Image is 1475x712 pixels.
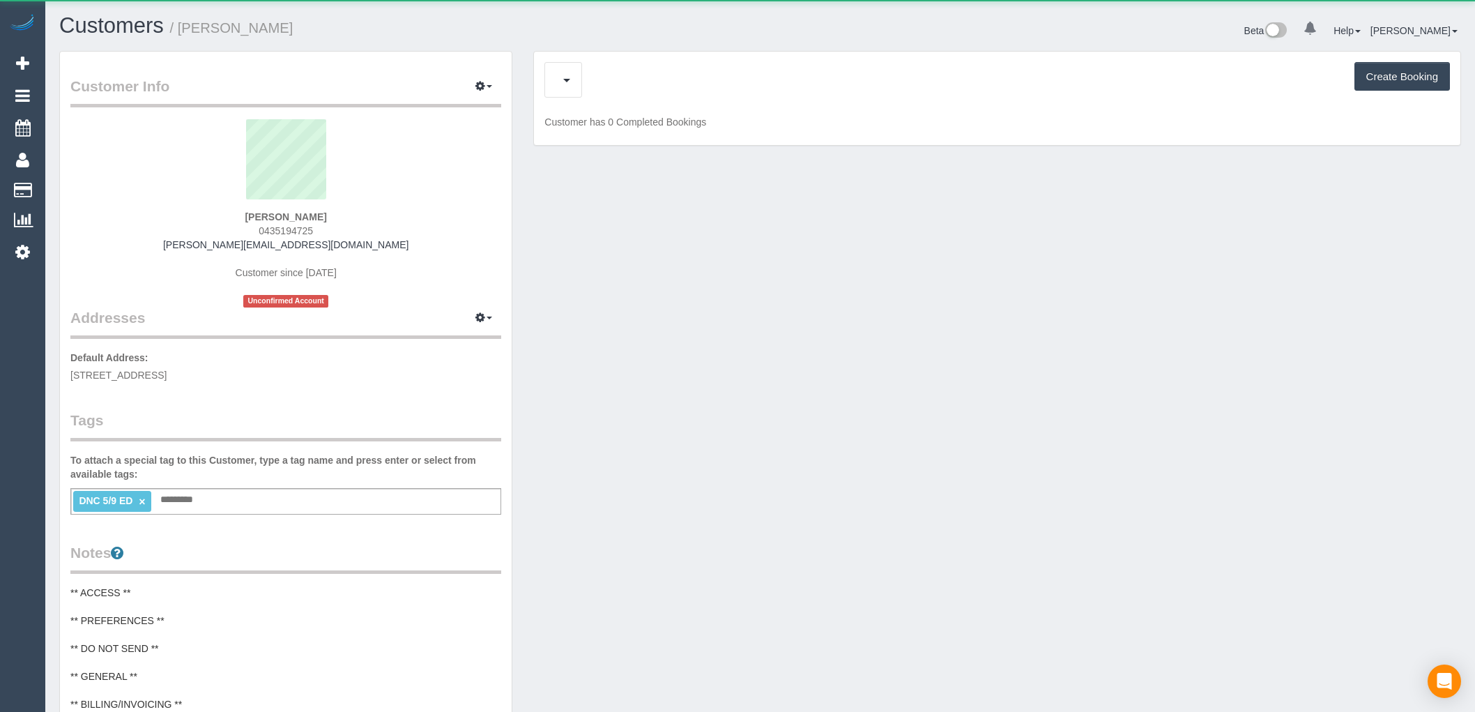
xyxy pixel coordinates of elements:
[245,211,326,222] strong: [PERSON_NAME]
[139,496,145,508] a: ×
[170,20,293,36] small: / [PERSON_NAME]
[163,239,408,250] a: [PERSON_NAME][EMAIL_ADDRESS][DOMAIN_NAME]
[70,351,148,365] label: Default Address:
[59,13,164,38] a: Customers
[236,267,337,278] span: Customer since [DATE]
[70,76,501,107] legend: Customer Info
[1354,62,1450,91] button: Create Booking
[544,115,1450,129] p: Customer has 0 Completed Bookings
[70,543,501,574] legend: Notes
[79,495,132,506] span: DNC 5/9 ED
[1333,25,1361,36] a: Help
[259,225,313,236] span: 0435194725
[8,14,36,33] img: Automaid Logo
[70,370,167,381] span: [STREET_ADDRESS]
[1264,22,1287,40] img: New interface
[70,410,501,441] legend: Tags
[70,453,501,481] label: To attach a special tag to this Customer, type a tag name and press enter or select from availabl...
[1370,25,1458,36] a: [PERSON_NAME]
[1428,665,1461,698] div: Open Intercom Messenger
[1244,25,1287,36] a: Beta
[243,295,328,307] span: Unconfirmed Account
